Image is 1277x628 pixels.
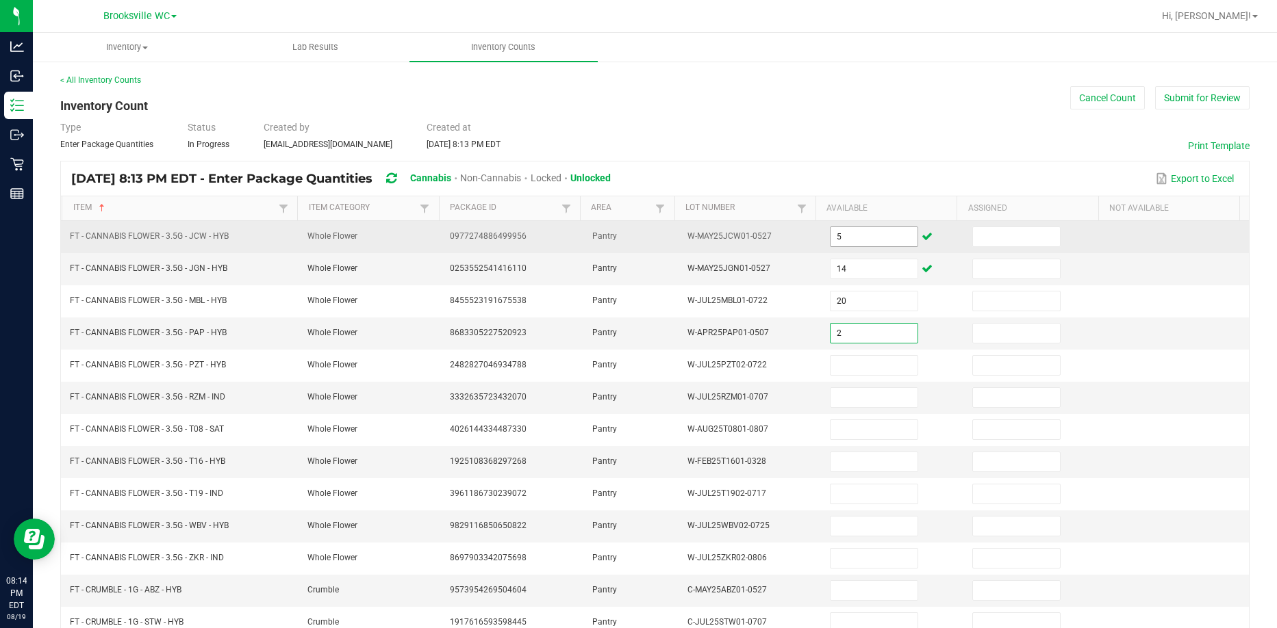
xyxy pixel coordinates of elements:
button: Submit for Review [1155,86,1250,109]
span: Whole Flower [307,521,357,530]
span: W-FEB25T1601-0328 [687,456,766,466]
p: 08/19 [6,612,27,622]
span: Whole Flower [307,424,357,434]
a: AreaSortable [591,202,652,213]
span: FT - CANNABIS FLOWER - 3.5G - T08 - SAT [70,424,224,434]
span: 4026144334487330 [450,424,527,434]
a: ItemSortable [73,202,275,213]
span: Brooksville WC [103,10,170,22]
span: Created at [427,122,471,133]
span: 9573954269504604 [450,585,527,594]
span: FT - CANNABIS FLOWER - 3.5G - PZT - HYB [70,360,226,369]
span: Pantry [592,617,617,627]
span: Pantry [592,360,617,369]
span: FT - CANNABIS FLOWER - 3.5G - JGN - HYB [70,263,227,273]
span: 8455523191675538 [450,296,527,305]
span: W-JUL25RZM01-0707 [687,392,768,402]
span: FT - CANNABIS FLOWER - 3.5G - T16 - HYB [70,456,225,466]
span: Crumble [307,617,339,627]
span: Pantry [592,263,617,273]
span: Whole Flower [307,488,357,498]
span: Pantry [592,521,617,530]
span: W-JUL25T1902-0717 [687,488,766,498]
span: 3332635723432070 [450,392,527,402]
span: W-JUL25PZT02-0722 [687,360,767,369]
span: Inventory Counts [453,41,554,53]
span: FT - CANNABIS FLOWER - 3.5G - PAP - HYB [70,328,227,337]
inline-svg: Retail [10,157,24,171]
span: Crumble [307,585,339,594]
inline-svg: Inbound [10,69,24,83]
span: Whole Flower [307,263,357,273]
a: Inventory [33,33,221,62]
span: Whole Flower [307,392,357,402]
a: Filter [558,200,574,217]
span: Inventory Count [60,99,148,113]
span: FT - CANNABIS FLOWER - 3.5G - WBV - HYB [70,521,229,530]
span: Unlocked [570,172,611,183]
th: Assigned [957,196,1098,221]
button: Cancel Count [1070,86,1145,109]
a: Inventory Counts [409,33,598,62]
span: Status [188,122,216,133]
span: Lab Results [274,41,357,53]
span: Locked [531,172,561,183]
span: Pantry [592,585,617,594]
a: Filter [652,200,668,217]
span: 1917616593598445 [450,617,527,627]
span: 8683305227520923 [450,328,527,337]
p: 08:14 PM EDT [6,575,27,612]
span: Enter Package Quantities [60,140,153,149]
span: Created by [264,122,309,133]
inline-svg: Reports [10,187,24,200]
span: 0253552541416110 [450,263,527,273]
span: W-JUL25ZKR02-0806 [687,553,767,562]
span: Non-Cannabis [460,172,521,183]
span: FT - CANNABIS FLOWER - 3.5G - RZM - IND [70,392,225,402]
inline-svg: Outbound [10,128,24,142]
span: Pantry [592,328,617,337]
span: 3961186730239072 [450,488,527,498]
span: 0977274886499956 [450,231,527,241]
span: Pantry [592,424,617,434]
span: 2482827046934788 [450,360,527,369]
th: Not Available [1098,196,1239,221]
span: C-JUL25STW01-0707 [687,617,767,627]
span: [EMAIL_ADDRESS][DOMAIN_NAME] [264,140,392,149]
a: Filter [416,200,433,217]
span: Sortable [97,202,108,213]
span: Pantry [592,392,617,402]
button: Export to Excel [1152,167,1237,190]
span: Pantry [592,488,617,498]
span: W-MAY25JGN01-0527 [687,263,770,273]
span: Type [60,122,81,133]
a: < All Inventory Counts [60,75,141,85]
button: Print Template [1188,139,1250,153]
a: Filter [275,200,292,217]
span: Cannabis [410,172,451,183]
span: Inventory [34,41,220,53]
a: Package IdSortable [450,202,558,213]
span: In Progress [188,140,229,149]
span: W-MAY25JCW01-0527 [687,231,772,241]
span: FT - CANNABIS FLOWER - 3.5G - JCW - HYB [70,231,229,241]
span: FT - CRUMBLE - 1G - ABZ - HYB [70,585,181,594]
th: Available [815,196,957,221]
span: [DATE] 8:13 PM EDT [427,140,501,149]
div: [DATE] 8:13 PM EDT - Enter Package Quantities [71,166,621,192]
span: Hi, [PERSON_NAME]! [1162,10,1251,21]
span: FT - CANNABIS FLOWER - 3.5G - T19 - IND [70,488,223,498]
span: W-APR25PAP01-0507 [687,328,769,337]
a: Item CategorySortable [309,202,417,213]
span: 1925108368297268 [450,456,527,466]
span: Whole Flower [307,231,357,241]
span: C-MAY25ABZ01-0527 [687,585,767,594]
iframe: Resource center [14,519,55,560]
span: Pantry [592,456,617,466]
span: FT - CRUMBLE - 1G - STW - HYB [70,617,184,627]
span: 8697903342075698 [450,553,527,562]
span: Pantry [592,231,617,241]
span: Whole Flower [307,296,357,305]
span: 9829116850650822 [450,521,527,530]
span: Whole Flower [307,328,357,337]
